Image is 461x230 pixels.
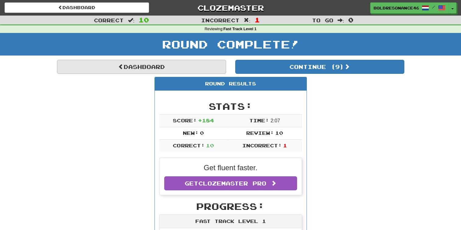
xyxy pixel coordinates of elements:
[183,130,199,136] span: New:
[94,17,124,23] span: Correct
[139,16,149,23] span: 10
[235,60,404,74] button: Continue (9)
[159,201,302,211] h2: Progress:
[155,77,307,91] div: Round Results
[223,27,257,31] strong: Fast Track Level 1
[164,176,297,190] a: GetClozemaster Pro
[158,2,303,13] a: Clozemaster
[5,2,149,13] a: Dashboard
[198,117,214,123] span: + 184
[244,18,250,23] span: :
[348,16,353,23] span: 0
[432,5,435,9] span: /
[200,130,204,136] span: 0
[312,17,333,23] span: To go
[159,101,302,111] h2: Stats:
[206,142,214,148] span: 10
[173,142,204,148] span: Correct:
[374,5,419,11] span: BoldResonance46
[57,60,226,74] a: Dashboard
[338,18,344,23] span: :
[173,117,197,123] span: Score:
[128,18,135,23] span: :
[249,117,269,123] span: Time:
[164,163,297,173] p: Get fluent faster.
[160,215,302,228] div: Fast Track Level 1
[255,16,260,23] span: 1
[246,130,274,136] span: Review:
[283,142,287,148] span: 1
[370,2,449,13] a: BoldResonance46 /
[242,142,282,148] span: Incorrect:
[198,180,266,187] span: Clozemaster Pro
[271,118,280,123] span: 2 : 0 7
[275,130,283,136] span: 10
[201,17,239,23] span: Incorrect
[2,38,459,50] h1: Round Complete!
